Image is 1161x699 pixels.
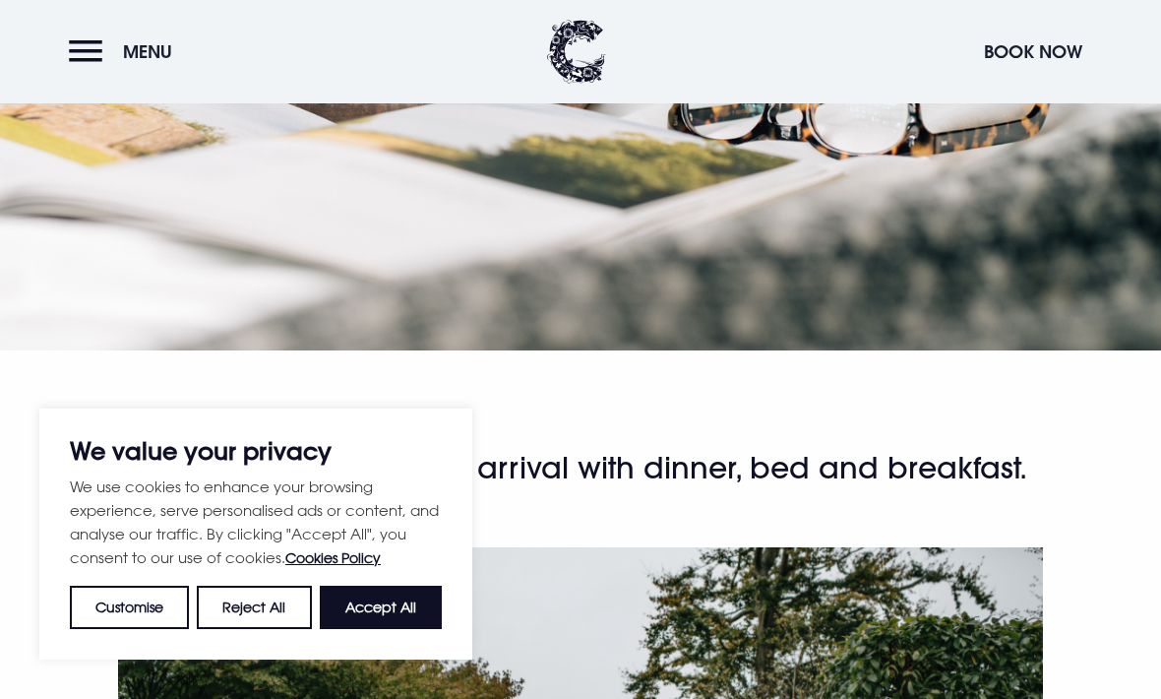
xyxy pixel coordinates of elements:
button: Book Now [974,31,1092,73]
p: We use cookies to enhance your browsing experience, serve personalised ads or content, and analys... [70,475,442,570]
a: Cookies Policy [285,549,381,566]
img: Clandeboye Lodge [547,20,606,84]
div: We value your privacy [39,409,472,660]
button: Menu [69,31,182,73]
button: Customise [70,586,189,629]
button: Reject All [197,586,311,629]
button: Accept All [320,586,442,629]
span: Menu [123,40,172,63]
h2: A glass of prosecco on arrival with dinner, bed and breakfast. [118,449,1042,488]
p: We value your privacy [70,439,442,463]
